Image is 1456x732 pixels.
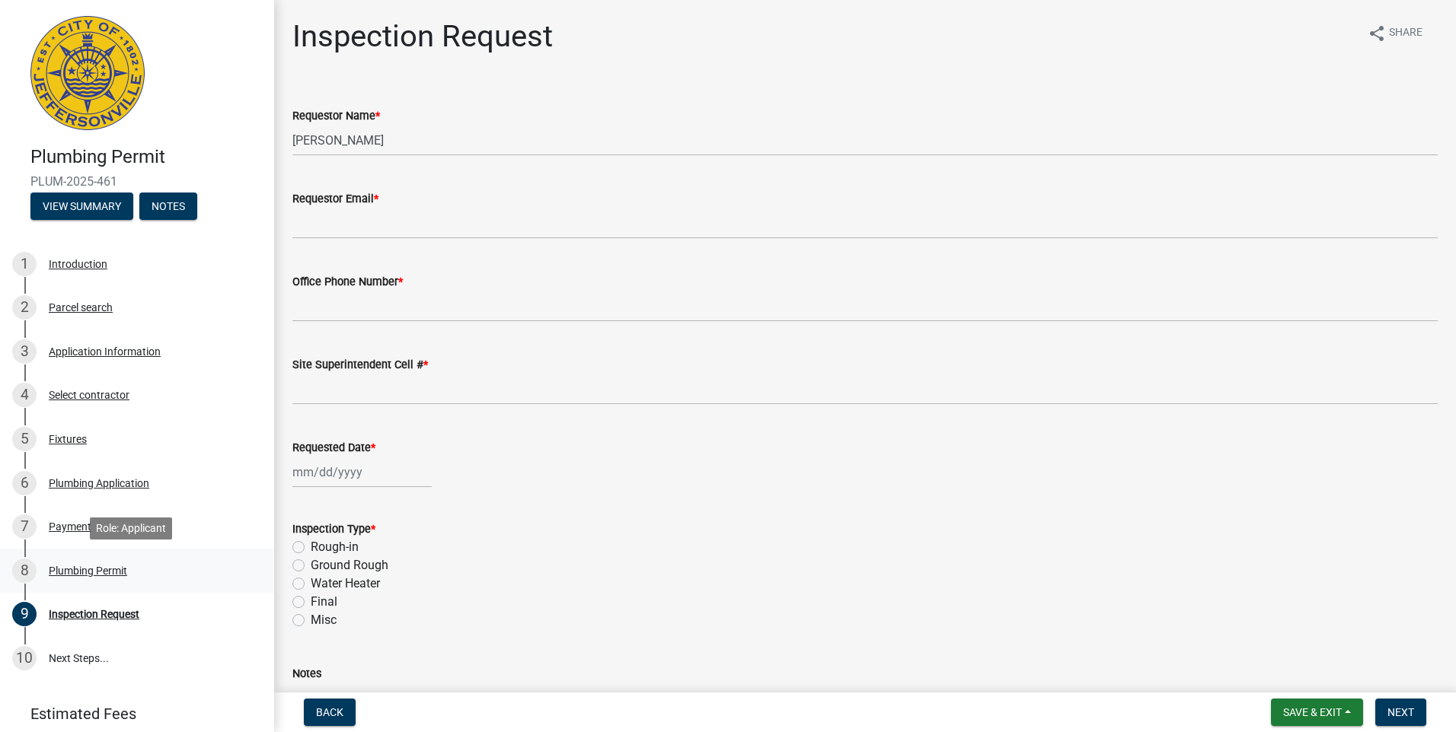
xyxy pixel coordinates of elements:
[292,111,380,122] label: Requestor Name
[316,706,343,718] span: Back
[292,524,375,535] label: Inspection Type
[1355,18,1435,48] button: shareShare
[292,18,553,55] h1: Inspection Request
[49,302,113,313] div: Parcel search
[311,593,337,611] label: Final
[12,514,37,539] div: 7
[292,194,378,205] label: Requestor Email
[12,559,37,583] div: 8
[90,517,172,539] div: Role: Applicant
[30,146,262,168] h4: Plumbing Permit
[30,16,145,130] img: City of Jeffersonville, Indiana
[49,346,161,357] div: Application Information
[12,646,37,670] div: 10
[304,699,356,726] button: Back
[139,201,197,213] wm-modal-confirm: Notes
[292,277,403,288] label: Office Phone Number
[12,427,37,451] div: 5
[292,360,428,371] label: Site Superintendent Cell #
[30,174,244,189] span: PLUM-2025-461
[12,471,37,495] div: 6
[1271,699,1363,726] button: Save & Exit
[12,295,37,320] div: 2
[1283,706,1342,718] span: Save & Exit
[49,434,87,444] div: Fixtures
[12,699,250,729] a: Estimated Fees
[49,565,127,576] div: Plumbing Permit
[49,609,139,619] div: Inspection Request
[30,193,133,220] button: View Summary
[1368,24,1386,43] i: share
[12,383,37,407] div: 4
[49,478,149,489] div: Plumbing Application
[292,669,321,679] label: Notes
[12,252,37,276] div: 1
[49,390,129,400] div: Select contractor
[1389,24,1422,43] span: Share
[292,443,375,454] label: Requested Date
[311,538,359,556] label: Rough-in
[1387,706,1414,718] span: Next
[49,521,91,532] div: Payment
[49,259,107,269] div: Introduction
[292,457,432,488] input: mm/dd/yyyy
[1375,699,1426,726] button: Next
[30,201,133,213] wm-modal-confirm: Summary
[12,339,37,364] div: 3
[311,611,337,629] label: Misc
[139,193,197,220] button: Notes
[12,602,37,626] div: 9
[311,556,388,574] label: Ground Rough
[311,574,380,593] label: Water Heater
